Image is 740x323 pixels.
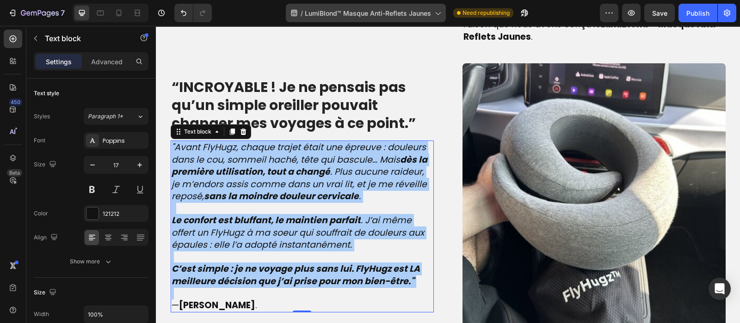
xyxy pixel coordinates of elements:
[46,57,72,67] p: Settings
[34,232,60,244] div: Align
[301,8,303,18] span: /
[4,4,69,22] button: 7
[23,273,99,286] strong: [PERSON_NAME]
[103,137,146,145] div: Poppins
[709,278,731,300] div: Open Intercom Messenger
[70,257,113,266] div: Show more
[16,188,205,201] strong: Le confort est bluffant, le maintien parfait
[15,115,278,286] div: Rich Text Editor. Editing area: main
[16,52,277,106] p: ⁠⁠⁠⁠⁠⁠⁠
[84,306,148,323] input: Auto
[48,164,203,177] strong: sans la moindre douleur cervicale
[34,136,45,145] div: Font
[174,4,212,22] div: Undo/Redo
[34,209,48,218] div: Color
[9,98,22,106] div: 450
[686,8,709,18] div: Publish
[16,115,271,177] i: "Avant FlyHugz, chaque trajet était une épreuve : douleurs dans le cou, sommeil haché, tête qui b...
[16,188,268,225] i: . J’ai même offert un FlyHugz à ma soeur qui souffrait de douleurs aux épaules : elle l’a adopté ...
[678,4,717,22] button: Publish
[462,9,510,17] span: Need republishing
[45,33,123,44] p: Text block
[16,128,271,152] strong: dès la première utilisation, tout a changé
[34,253,148,270] button: Show more
[7,169,22,177] div: Beta
[16,273,101,286] span: — .
[652,9,667,17] span: Save
[34,158,58,171] div: Size
[16,51,260,107] strong: “INCROYABLE ! Je ne pensais pas qu’un simple oreiller pouvait changer mes voyages à ce point.”
[103,210,146,218] div: 121212
[61,7,65,18] p: 7
[644,4,675,22] button: Save
[34,286,58,299] div: Size
[34,310,49,318] div: Width
[84,108,148,125] button: Paragraph 1*
[15,51,278,107] h2: Rich Text Editor. Editing area: main
[91,57,123,67] p: Advanced
[26,102,57,110] div: Text block
[34,112,50,121] div: Styles
[307,37,570,300] img: gempages_540190890933617569-d56358f7-03bf-4d37-8669-3dd429866486.jpg
[156,26,740,323] iframe: Design area
[34,89,59,98] div: Text style
[16,237,264,262] strong: C’est simple : je ne voyage plus sans lui. FlyHugz est LA meilleure décision que j’ai prise pour ...
[305,8,431,18] span: LumiBlond™ Masque Anti-Reflets Jaunes
[88,112,123,121] span: Paragraph 1*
